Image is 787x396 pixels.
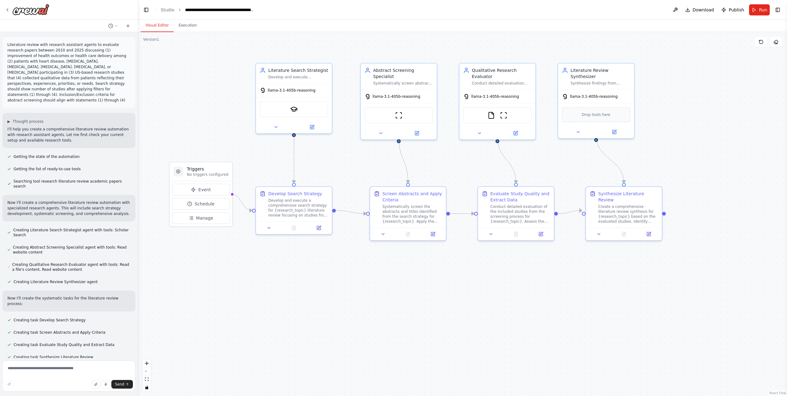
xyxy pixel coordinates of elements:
[498,130,533,137] button: Open in side panel
[143,367,151,375] button: zoom out
[187,172,229,177] p: No triggers configured
[598,191,658,203] div: Synthesize Literature Review
[143,359,151,367] button: zoom in
[172,184,230,196] button: Event
[490,191,550,203] div: Evaluate Study Quality and Extract Data
[373,94,420,99] span: llama-3.1-405b-reasoning
[422,230,443,238] button: Open in side panel
[268,75,328,80] div: Develop and execute systematic search strategies for literature reviews about {research_topic} in...
[459,63,536,140] div: Qualitative Research EvaluatorConduct detailed evaluation and quality assessment of included stud...
[106,22,121,30] button: Switch to previous chat
[141,19,174,32] button: Visual Editor
[7,200,130,217] p: Now I'll create a comprehensive literature review automation with specialized research agents. Th...
[759,7,767,13] span: Run
[719,4,747,15] button: Publish
[611,230,637,238] button: No output available
[111,380,133,389] button: Send
[769,391,786,395] a: React Flow attribution
[373,81,433,86] div: Systematically screen abstracts and titles against specific inclusion/exclusion criteria for {res...
[13,245,130,255] span: Creating Abstract Screening Specialist agent with tools: Read website content
[7,119,10,124] span: ▶
[174,19,202,32] button: Execution
[187,166,229,172] h3: Triggers
[232,191,252,214] g: Edge from triggers to 2e3a087b-a327-48d6-92b2-8d81c160c4c2
[268,198,328,218] div: Develop and execute a comprehensive search strategy for {research_topic} literature review focusi...
[488,112,495,119] img: FileReadTool
[13,228,130,237] span: Creating Literature Search Strategist agent with tools: Scholar Search
[268,191,322,197] div: Develop Search Strategy
[161,7,254,13] nav: breadcrumb
[693,7,714,13] span: Download
[14,154,80,159] span: Getting the state of the automation
[268,67,328,73] div: Literature Search Strategist
[123,22,133,30] button: Start a new chat
[255,63,332,134] div: Literature Search StrategistDevelop and execute systematic search strategies for literature revie...
[7,42,130,103] p: Literature review with research assistant agents to evaluate research papers between 2010 and 202...
[12,262,130,272] span: Creating Qualitative Research Evaluator agent with tools: Read a file's content, Read website con...
[295,123,329,131] button: Open in side panel
[396,137,411,183] g: Edge from 0bb8b673-6c61-4555-9354-821d88938b6a to 1e9e7a16-ffe2-4dbf-9fb9-a45ac427fb82
[598,204,658,224] div: Create a comprehensive literature review synthesis for {research_topic} based on the evaluated st...
[570,94,618,99] span: llama-3.1-405b-reasoning
[13,119,43,124] span: Thought process
[281,224,307,232] button: No output available
[530,230,551,238] button: Open in side panel
[558,63,635,139] div: Literature Review SynthesizerSynthesize findings from screened and evaluated studies about {resea...
[369,186,447,241] div: Screen Abstracts and Apply CriteriaSystematically screen the abstracts and titles identified from...
[638,230,659,238] button: Open in side panel
[399,130,434,137] button: Open in side panel
[360,63,437,140] div: Abstract Screening SpecialistSystematically screen abstracts and titles against specific inclusio...
[143,37,159,42] div: Version 1
[14,279,98,284] span: Creating Literature Review Synthesizer agent
[14,330,105,335] span: Creating task Screen Abstracts and Apply Criteria
[268,88,315,93] span: llama-3.1-405b-reasoning
[472,67,532,80] div: Qualitative Research Evaluator
[12,4,49,15] img: Logo
[291,137,297,183] g: Edge from a5fdff02-5473-4985-8e56-26d223182244 to 2e3a087b-a327-48d6-92b2-8d81c160c4c2
[142,6,150,14] button: Hide left sidebar
[472,81,532,86] div: Conduct detailed evaluation and quality assessment of included studies for {research_topic}, anal...
[729,7,744,13] span: Publish
[585,186,662,241] div: Synthesize Literature ReviewCreate a comprehensive literature review synthesis for {research_topi...
[749,4,770,15] button: Run
[290,105,298,113] img: SerplyScholarSearchTool
[14,355,93,360] span: Creating task Synthesize Literature Review
[395,112,402,119] img: ScrapeWebsiteTool
[172,212,230,224] button: Manage
[477,186,554,241] div: Evaluate Study Quality and Extract DataConduct detailed evaluation of the included studies from t...
[7,119,43,124] button: ▶Thought process
[7,295,130,307] p: Now I'll create the systematic tasks for the literature review process:
[143,375,151,383] button: fit view
[196,215,213,221] span: Manage
[494,137,519,183] g: Edge from 56a32c72-e531-4c30-9bb4-5e16eac579ae to dac0b0ec-9612-4af9-8603-8e725110ac19
[255,186,332,235] div: Develop Search StrategyDevelop and execute a comprehensive search strategy for {research_topic} l...
[161,7,175,12] a: Studio
[198,187,211,193] span: Event
[773,6,782,14] button: Show right sidebar
[195,201,214,207] span: Schedule
[382,204,442,224] div: Systematically screen the abstracts and titles identified from the search strategy for {research_...
[373,67,433,80] div: Abstract Screening Specialist
[450,211,474,217] g: Edge from 1e9e7a16-ffe2-4dbf-9fb9-a45ac427fb82 to dac0b0ec-9612-4af9-8603-8e725110ac19
[571,81,630,86] div: Synthesize findings from screened and evaluated studies about {research_topic} into a comprehensi...
[7,126,130,143] p: I'll help you create a comprehensive literature review automation with research assistant agents....
[571,67,630,80] div: Literature Review Synthesizer
[14,167,81,171] span: Getting the list of ready-to-use tools
[92,380,100,389] button: Upload files
[172,198,230,210] button: Schedule
[115,382,124,387] span: Send
[143,383,151,391] button: toggle interactivity
[14,318,86,323] span: Creating task Develop Search Strategy
[308,224,329,232] button: Open in side panel
[597,128,632,136] button: Open in side panel
[593,136,627,183] g: Edge from 59afb769-85fc-4b44-b7a3-60313eb2258c to 3b4604c6-2912-4459-8c29-ad2e70cf31dd
[14,179,130,189] span: Searching tool research literature review academic papers search
[101,380,110,389] button: Click to speak your automation idea
[5,380,14,389] button: Improve this prompt
[503,230,529,238] button: No output available
[471,94,519,99] span: llama-3.1-405b-reasoning
[395,230,421,238] button: No output available
[169,162,233,227] div: TriggersNo triggers configuredEventScheduleManage
[382,191,442,203] div: Screen Abstracts and Apply Criteria
[683,4,717,15] button: Download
